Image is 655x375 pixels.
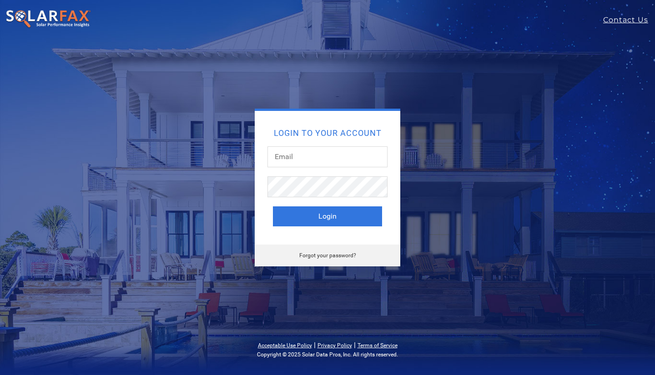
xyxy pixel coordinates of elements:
img: SolarFax [5,10,91,29]
h2: Login to your account [273,129,382,137]
a: Privacy Policy [317,342,352,349]
a: Acceptable Use Policy [258,342,312,349]
a: Forgot your password? [299,252,356,259]
span: | [314,340,316,349]
button: Login [273,206,382,226]
input: Email [267,146,388,167]
a: Terms of Service [358,342,398,349]
span: | [354,340,356,349]
a: Contact Us [603,15,655,25]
